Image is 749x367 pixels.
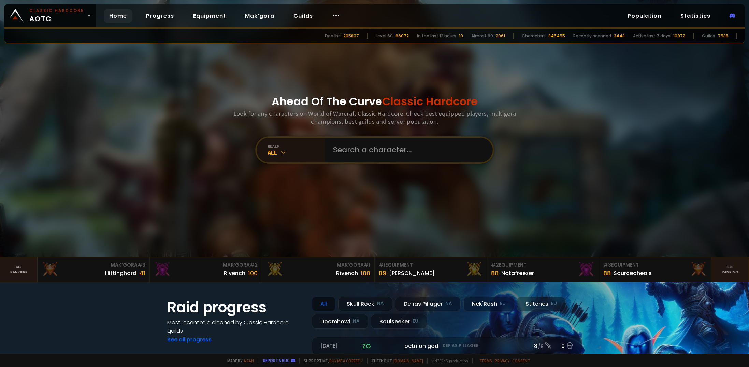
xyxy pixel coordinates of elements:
span: # 3 [603,261,611,268]
h4: Most recent raid cleaned by Classic Hardcore guilds [167,318,304,335]
a: Progress [141,9,179,23]
div: 88 [491,269,499,278]
div: 10972 [673,33,685,39]
div: Mak'Gora [42,261,145,269]
div: Recently scanned [573,33,611,39]
small: EU [413,318,418,325]
a: Mak'Gora#3Hittinghard41 [38,257,150,282]
a: Consent [512,358,530,363]
div: Mak'Gora [266,261,370,269]
small: EU [500,300,506,307]
a: Home [104,9,132,23]
div: 845455 [548,33,565,39]
div: 89 [379,269,386,278]
div: 88 [603,269,611,278]
div: 41 [139,269,145,278]
div: All [268,149,325,157]
div: 66072 [395,33,409,39]
div: 3443 [614,33,625,39]
div: Rîvench [336,269,358,277]
small: NA [445,300,452,307]
small: NA [353,318,360,325]
input: Search a character... [329,138,485,162]
span: # 3 [138,261,145,268]
h3: Look for any characters on World of Warcraft Classic Hardcore. Check best equipped players, mak'g... [231,110,519,125]
a: Mak'gora [240,9,280,23]
a: #2Equipment88Notafreezer [487,257,599,282]
span: # 2 [491,261,499,268]
div: Nek'Rosh [463,297,514,311]
div: Mak'Gora [154,261,258,269]
div: Notafreezer [501,269,534,277]
div: Equipment [603,261,707,269]
h1: Raid progress [167,297,304,318]
a: #1Equipment89[PERSON_NAME] [375,257,487,282]
div: 7538 [718,33,728,39]
div: Guilds [702,33,715,39]
a: Equipment [188,9,231,23]
div: Defias Pillager [395,297,461,311]
a: #3Equipment88Sourceoheals [599,257,711,282]
div: Level 60 [376,33,393,39]
a: Privacy [495,358,509,363]
span: # 1 [364,261,370,268]
div: Almost 60 [471,33,493,39]
div: [PERSON_NAME] [389,269,435,277]
div: All [312,297,335,311]
a: Mak'Gora#2Rivench100 [150,257,262,282]
div: In the last 12 hours [417,33,456,39]
span: # 1 [379,261,385,268]
a: [DATE]zgpetri on godDefias Pillager8 /90 [312,337,582,355]
a: Guilds [288,9,318,23]
div: Hittinghard [105,269,136,277]
div: Equipment [379,261,482,269]
h1: Ahead Of The Curve [272,93,478,110]
a: Classic HardcoreAOTC [4,4,96,27]
div: Active last 7 days [633,33,671,39]
div: 100 [248,269,258,278]
span: v. d752d5 - production [427,358,468,363]
div: realm [268,144,325,149]
a: Buy me a coffee [329,358,363,363]
div: 2061 [496,33,505,39]
div: Skull Rock [338,297,392,311]
span: Checkout [367,358,423,363]
a: Population [622,9,667,23]
a: See all progress [167,336,212,343]
div: Characters [522,33,546,39]
div: Deaths [325,33,341,39]
small: Classic Hardcore [29,8,84,14]
div: Stitches [517,297,565,311]
small: EU [551,300,557,307]
span: Made by [223,358,254,363]
a: a fan [244,358,254,363]
span: Support me, [299,358,363,363]
a: Terms [479,358,492,363]
a: Mak'Gora#1Rîvench100 [262,257,374,282]
div: Sourceoheals [614,269,652,277]
span: Classic Hardcore [382,94,478,109]
div: Rivench [224,269,245,277]
a: Statistics [675,9,716,23]
div: 10 [459,33,463,39]
a: [DOMAIN_NAME] [393,358,423,363]
span: # 2 [250,261,258,268]
a: Report a bug [263,358,290,363]
div: Soulseeker [371,314,427,329]
div: 205807 [343,33,359,39]
a: Seeranking [711,257,749,282]
div: Equipment [491,261,595,269]
span: AOTC [29,8,84,24]
div: 100 [361,269,370,278]
div: Doomhowl [312,314,368,329]
small: NA [377,300,384,307]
